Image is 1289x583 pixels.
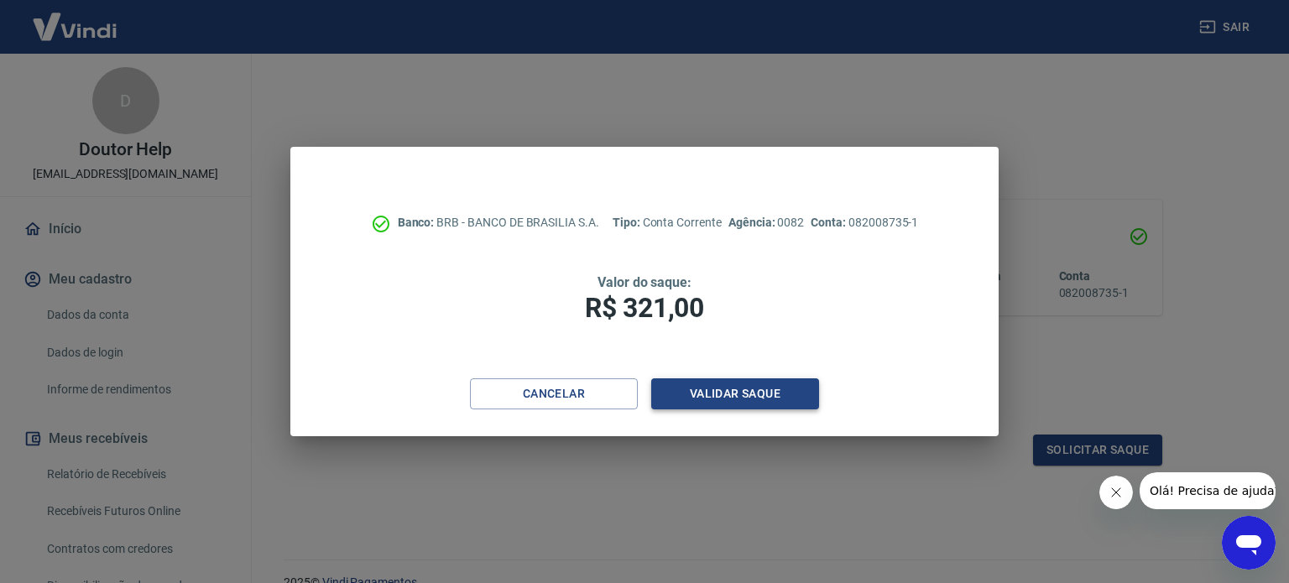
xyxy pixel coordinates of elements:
span: Conta: [811,216,848,229]
iframe: Mensagem da empresa [1140,472,1276,509]
iframe: Fechar mensagem [1099,476,1133,509]
span: Banco: [398,216,437,229]
p: 0082 [728,214,804,232]
button: Cancelar [470,378,638,409]
span: Tipo: [613,216,643,229]
span: Olá! Precisa de ajuda? [10,12,141,25]
iframe: Botão para abrir a janela de mensagens [1222,516,1276,570]
p: BRB - BANCO DE BRASILIA S.A. [398,214,599,232]
span: Valor do saque: [598,274,691,290]
span: R$ 321,00 [585,292,704,324]
p: 082008735-1 [811,214,918,232]
p: Conta Corrente [613,214,722,232]
button: Validar saque [651,378,819,409]
span: Agência: [728,216,778,229]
